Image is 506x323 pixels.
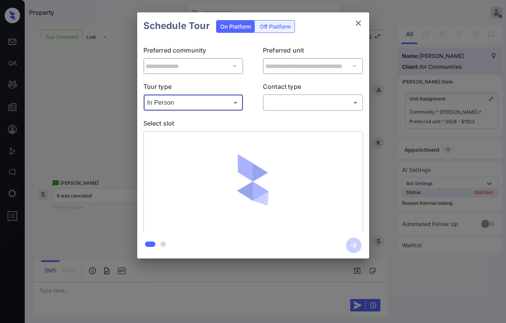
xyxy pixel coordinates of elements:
[143,46,244,58] p: Preferred community
[143,119,363,131] p: Select slot
[263,82,363,94] p: Contact type
[351,15,366,31] button: close
[145,96,242,109] div: In Person
[256,20,295,32] div: Off Platform
[263,46,363,58] p: Preferred unit
[216,20,255,32] div: On Platform
[143,82,244,94] p: Tour type
[208,137,298,228] img: loaderv1.7921fd1ed0a854f04152.gif
[341,235,366,255] button: btn-next
[137,12,216,39] h2: Schedule Tour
